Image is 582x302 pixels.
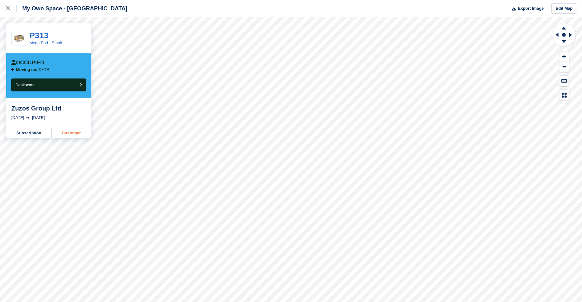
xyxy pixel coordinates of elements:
[17,5,127,12] div: My Own Space - [GEOGRAPHIC_DATA]
[26,116,29,119] img: arrow-right-light-icn-cde0832a797a2874e46488d9cf13f60e5c3a73dbe684e267c42b8395dfbc2abf.svg
[11,115,24,121] div: [DATE]
[11,68,14,71] img: arrow-left-icn-90495f2de72eb5bd0bd1c3c35deca35cc13f817d75bef06ecd7c0b315636ce7e.svg
[15,83,34,87] span: Deallocate
[551,3,577,14] a: Edit Map
[559,51,569,62] button: Zoom In
[559,76,569,86] button: Keyboard Shortcuts
[559,62,569,72] button: Zoom Out
[29,31,49,40] a: P313
[52,128,91,138] a: Customer
[559,90,569,100] button: Map Legend
[518,5,543,12] span: Export Image
[11,105,86,112] div: Zuzos Group Ltd
[16,67,50,72] p: [DATE]
[29,40,62,45] a: Mega Pod - Small
[508,3,544,14] button: Export Image
[11,78,86,91] button: Deallocate
[6,128,52,138] a: Subscription
[12,31,26,46] img: medium%20storage.png
[16,67,38,72] span: Moving out
[32,115,45,121] div: [DATE]
[11,60,44,66] div: Occupied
